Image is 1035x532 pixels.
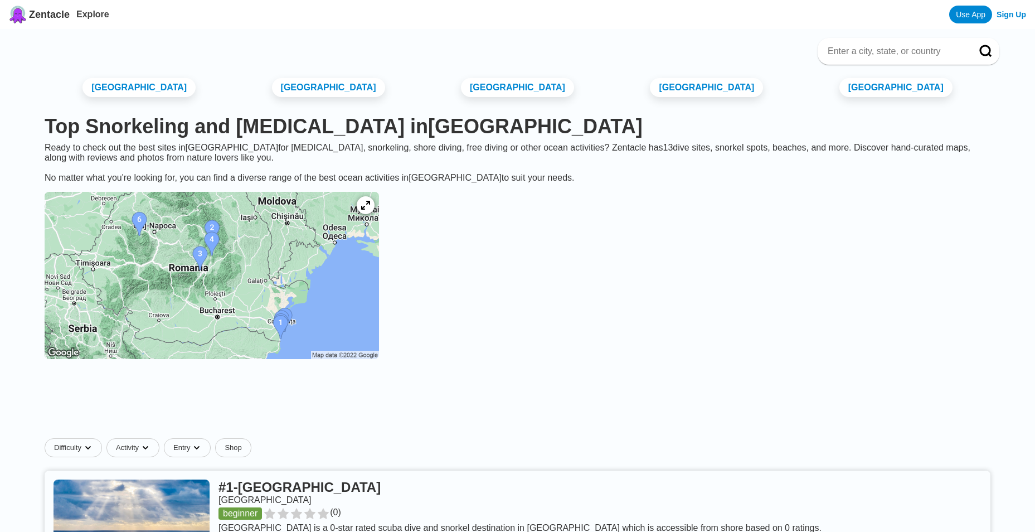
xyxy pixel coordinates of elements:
a: [GEOGRAPHIC_DATA] [82,78,196,97]
a: [GEOGRAPHIC_DATA] [839,78,953,97]
a: Romania dive site map [36,183,388,370]
div: Ready to check out the best sites in [GEOGRAPHIC_DATA] for [MEDICAL_DATA], snorkeling, shore divi... [36,143,999,183]
h1: Top Snorkeling and [MEDICAL_DATA] in [GEOGRAPHIC_DATA] [45,115,990,138]
a: Explore [76,9,109,19]
img: Zentacle logo [9,6,27,23]
button: Activitydropdown caret [106,438,164,457]
span: Activity [116,443,139,452]
a: [GEOGRAPHIC_DATA] [461,78,574,97]
a: Use App [949,6,992,23]
a: Zentacle logoZentacle [9,6,70,23]
input: Enter a city, state, or country [827,46,964,57]
button: Difficultydropdown caret [45,438,106,457]
a: Shop [215,438,251,457]
span: Zentacle [29,9,70,21]
a: [GEOGRAPHIC_DATA] [272,78,385,97]
img: dropdown caret [141,443,150,452]
button: Entrydropdown caret [164,438,215,457]
img: dropdown caret [84,443,93,452]
a: [GEOGRAPHIC_DATA] [650,78,763,97]
img: dropdown caret [192,443,201,452]
span: Difficulty [54,443,81,452]
img: Romania dive site map [45,192,379,359]
a: Sign Up [997,10,1026,19]
span: Entry [173,443,190,452]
